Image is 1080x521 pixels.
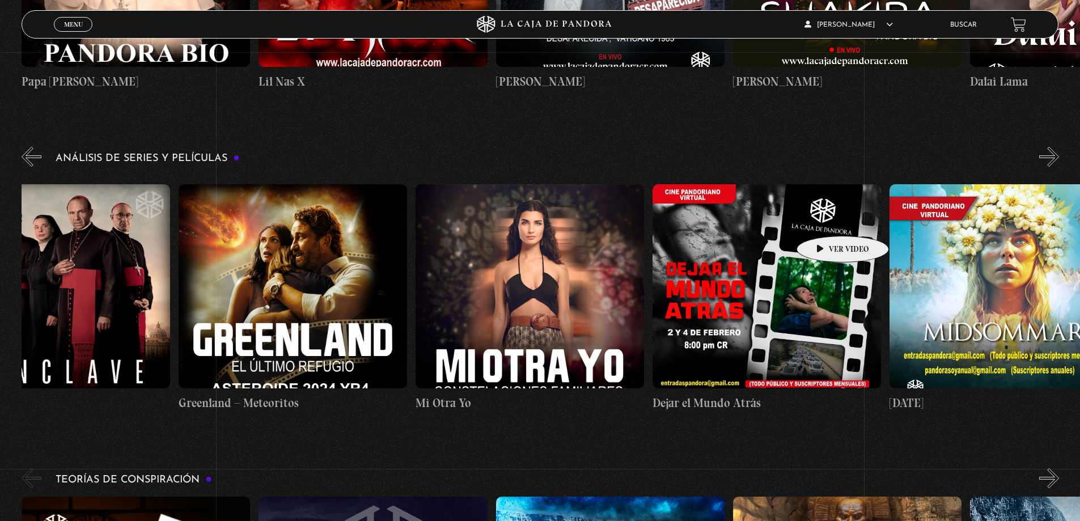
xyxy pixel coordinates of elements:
[653,394,881,412] h4: Dejar el Mundo Atrás
[56,153,240,164] h3: Análisis de series y películas
[56,475,212,485] h3: Teorías de Conspiración
[496,73,725,91] h4: [PERSON_NAME]
[1011,17,1026,32] a: View your shopping cart
[653,175,881,421] a: Dejar el Mundo Atrás
[64,21,83,28] span: Menu
[22,73,250,91] h4: Papa [PERSON_NAME]
[950,22,977,28] a: Buscar
[733,73,962,91] h4: [PERSON_NAME]
[416,394,644,412] h4: Mi Otra Yo
[1039,468,1059,488] button: Next
[179,175,407,421] a: Greenland – Meteoritos
[804,22,893,28] span: [PERSON_NAME]
[22,468,41,488] button: Previous
[416,175,644,421] a: Mi Otra Yo
[60,31,87,39] span: Cerrar
[22,147,41,167] button: Previous
[259,73,487,91] h4: Lil Nas X
[179,394,407,412] h4: Greenland – Meteoritos
[1039,147,1059,167] button: Next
